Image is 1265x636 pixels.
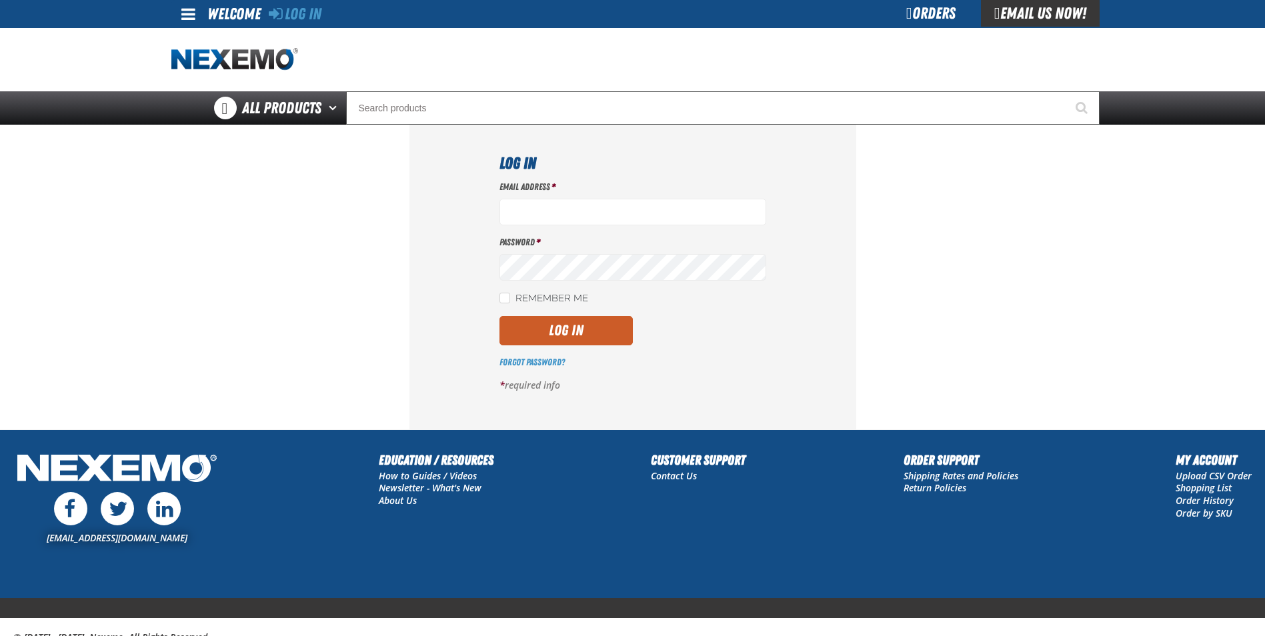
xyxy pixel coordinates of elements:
[171,48,298,71] a: Home
[651,469,697,482] a: Contact Us
[47,531,187,544] a: [EMAIL_ADDRESS][DOMAIN_NAME]
[499,293,588,305] label: Remember Me
[499,151,766,175] h1: Log In
[379,450,493,470] h2: Education / Resources
[499,379,766,392] p: required info
[1176,494,1234,507] a: Order History
[499,236,766,249] label: Password
[499,316,633,345] button: Log In
[242,96,321,120] span: All Products
[346,91,1100,125] input: Search
[379,481,481,494] a: Newsletter - What's New
[499,357,565,367] a: Forgot Password?
[904,469,1018,482] a: Shipping Rates and Policies
[13,450,221,489] img: Nexemo Logo
[651,450,746,470] h2: Customer Support
[269,5,321,23] a: Log In
[324,91,346,125] button: Open All Products pages
[1066,91,1100,125] button: Start Searching
[904,481,966,494] a: Return Policies
[1176,481,1232,494] a: Shopping List
[1176,450,1252,470] h2: My Account
[904,450,1018,470] h2: Order Support
[379,469,477,482] a: How to Guides / Videos
[499,293,510,303] input: Remember Me
[379,494,417,507] a: About Us
[1176,507,1232,519] a: Order by SKU
[1176,469,1252,482] a: Upload CSV Order
[171,48,298,71] img: Nexemo logo
[499,181,766,193] label: Email Address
